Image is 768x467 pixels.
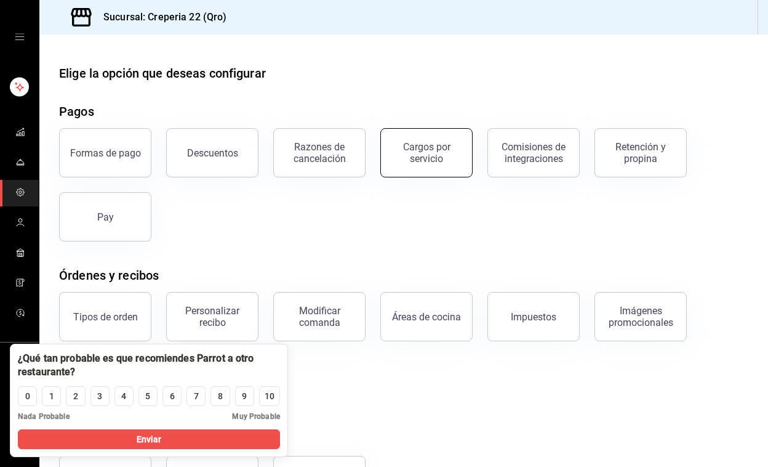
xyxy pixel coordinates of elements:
button: Áreas de cocina [380,292,473,341]
button: 0 [18,386,37,406]
button: Enviar [18,429,280,449]
div: Descuentos [187,147,238,159]
div: Formas de pago [70,147,141,159]
button: 9 [235,386,254,406]
div: Modificar comanda [281,305,358,328]
span: Muy Probable [232,411,280,422]
div: Áreas de cocina [392,311,461,323]
div: 6 [170,390,175,403]
button: Imágenes promocionales [594,292,687,341]
button: 5 [138,386,158,406]
button: 1 [42,386,61,406]
button: 10 [259,386,280,406]
div: Razones de cancelación [281,141,358,164]
button: 6 [162,386,182,406]
button: 8 [210,386,230,406]
div: Impuestos [511,311,556,323]
button: Tipos de orden [59,292,151,341]
div: Comisiones de integraciones [495,141,572,164]
div: Pagos [59,102,94,121]
div: Pay [97,211,114,223]
div: Tipos de orden [73,311,138,323]
div: 3 [97,390,102,403]
div: 10 [265,390,274,403]
span: Nada Probable [18,411,70,422]
button: 4 [114,386,134,406]
div: ¿Qué tan probable es que recomiendes Parrot a otro restaurante? [18,352,280,379]
button: Pay [59,192,151,242]
button: Razones de cancelación [273,128,366,177]
button: 7 [186,386,206,406]
h3: Sucursal: Creperia 22 (Qro) [94,10,227,25]
button: Formas de pago [59,128,151,177]
span: Enviar [137,433,162,446]
button: 2 [66,386,85,406]
div: Cargos por servicio [388,141,465,164]
button: Personalizar recibo [166,292,258,341]
button: 3 [90,386,110,406]
div: 1 [49,390,54,403]
button: Descuentos [166,128,258,177]
button: open drawer [15,32,25,42]
button: Cargos por servicio [380,128,473,177]
button: Comisiones de integraciones [487,128,580,177]
button: Retención y propina [594,128,687,177]
div: 2 [73,390,78,403]
div: 7 [194,390,199,403]
div: 5 [145,390,150,403]
div: 0 [25,390,30,403]
button: Modificar comanda [273,292,366,341]
div: Órdenes y recibos [59,266,159,285]
div: Imágenes promocionales [602,305,679,328]
div: Retención y propina [602,141,679,164]
div: Personalizar recibo [174,305,250,328]
div: 4 [121,390,126,403]
div: 9 [242,390,247,403]
div: 8 [218,390,223,403]
div: Elige la opción que deseas configurar [59,64,266,83]
button: Impuestos [487,292,580,341]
